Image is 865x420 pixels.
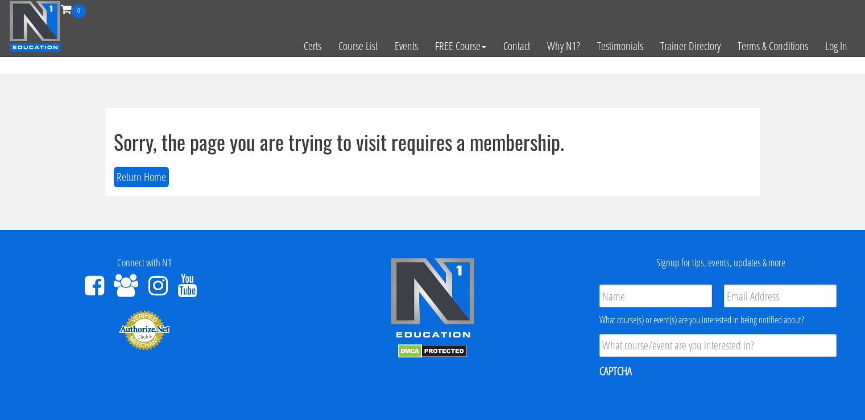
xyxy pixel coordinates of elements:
img: Authorize.Net Merchant - Click to Verify [119,310,170,351]
a: Certs [295,18,330,74]
img: n1-edu-logo [390,257,475,341]
input: What course/event are you interested in? [599,334,837,357]
span: 0 [72,4,86,18]
a: Course List [330,18,386,74]
a: FREE Course [427,18,495,74]
a: Terms & Conditions [729,18,817,74]
a: Trainer Directory [652,18,729,74]
button: Return Home [114,167,169,188]
a: Contact [495,18,539,74]
input: Name [599,285,712,307]
input: Email Address [724,285,837,307]
a: Why N1? [539,18,589,74]
a: Log In [817,18,856,74]
img: n1-education [9,1,61,52]
h4: Connect with N1 [9,257,280,269]
label: CAPTCHA [599,364,632,378]
a: Events [386,18,427,74]
a: Testimonials [589,18,652,74]
div: What course(s) or event(s) are you interested in being notified about? [599,313,837,327]
h1: Sorry, the page you are trying to visit requires a membership. [114,130,752,153]
a: 0 [61,1,86,17]
img: DMCA.com Protection Status [398,344,467,358]
h4: Signup for tips, events, updates & more [585,257,856,269]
